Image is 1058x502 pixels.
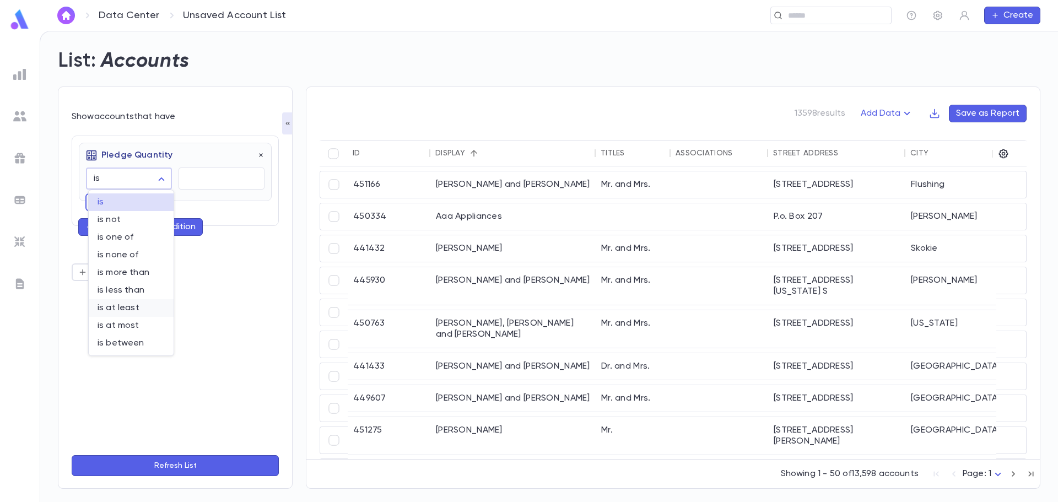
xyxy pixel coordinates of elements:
span: is more than [98,267,165,278]
span: is not [98,214,165,225]
span: is none of [98,250,165,261]
span: is between [98,338,165,349]
span: is at most [98,320,165,331]
span: is [98,197,165,208]
span: is at least [98,303,165,314]
span: is one of [98,232,165,243]
span: is less than [98,285,165,296]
